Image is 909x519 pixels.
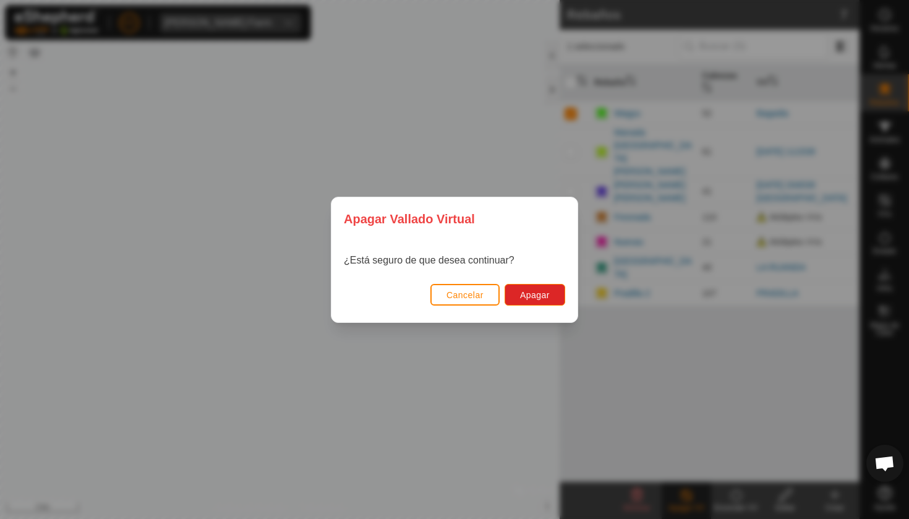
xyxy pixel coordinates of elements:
[344,210,475,228] span: Apagar Vallado Virtual
[505,284,565,306] button: Apagar
[866,445,903,482] div: Chat abierto
[446,290,484,300] span: Cancelar
[344,253,514,268] p: ¿Está seguro de que desea continuar?
[520,290,550,300] span: Apagar
[430,284,500,306] button: Cancelar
